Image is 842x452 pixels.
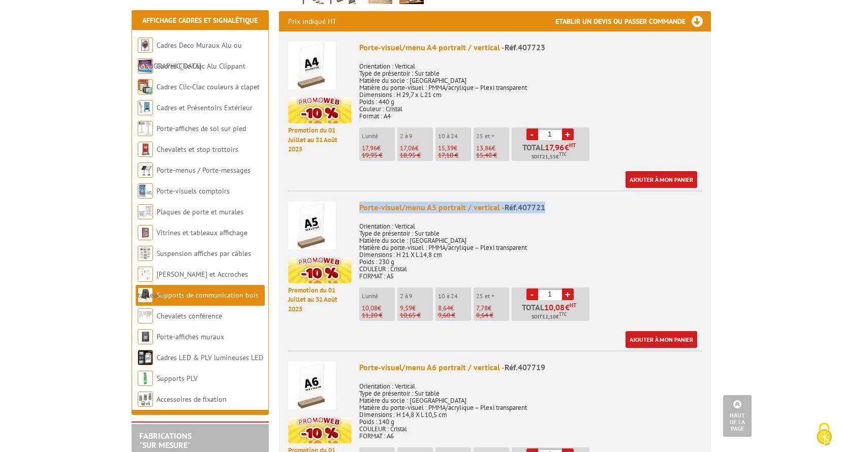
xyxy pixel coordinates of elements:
img: Porte-visuel/menu A4 portrait / vertical [288,42,336,89]
p: € [362,305,395,312]
span: € [565,303,570,311]
p: € [400,305,433,312]
p: Orientation : Vertical Type de présentoir : Sur table Matière du socle : [GEOGRAPHIC_DATA] Matièr... [359,216,702,280]
p: 10,65 € [400,312,433,319]
img: Porte-affiches muraux [138,329,153,344]
a: Porte-visuels comptoirs [157,186,230,196]
p: 10 à 24 [438,133,471,140]
img: Supports PLV [138,371,153,386]
img: Porte-visuel/menu A6 portrait / vertical [288,362,336,409]
img: Suspension affiches par câbles [138,246,153,261]
a: Cadres Clic-Clac couleurs à clapet [157,82,260,91]
p: Orientation : Vertical Type de présentoir : Sur table Matière du socle : [GEOGRAPHIC_DATA] Matièr... [359,376,702,440]
img: Cimaises et Accroches tableaux [138,267,153,282]
p: Promotion du 01 Juillet au 31 Août 2025 [288,126,352,154]
sup: TTC [559,311,567,317]
a: [PERSON_NAME] et Accroches tableaux [138,270,248,300]
p: 10 à 24 [438,293,471,300]
span: Réf.407723 [505,42,545,52]
span: 17,96 [545,143,565,151]
p: 8,64 € [476,312,509,319]
p: Orientation : Vertical Type de présentoir : Sur table Matière du socle : [GEOGRAPHIC_DATA] Matièr... [359,56,702,120]
p: € [438,145,471,152]
a: Porte-affiches de sol sur pied [157,124,246,133]
p: Total [514,143,589,161]
p: 15,40 € [476,152,509,159]
span: Soit € [532,313,567,321]
a: Cadres et Présentoirs Extérieur [157,103,253,112]
div: Porte-visuel/menu A6 portrait / vertical - [359,362,702,373]
span: Réf.407721 [505,202,545,212]
p: € [362,145,395,152]
span: 12,10 [542,313,556,321]
h3: Etablir un devis ou passer commande [555,11,711,31]
a: Ajouter à mon panier [626,331,697,348]
p: € [476,145,509,152]
a: Porte-affiches muraux [157,332,224,341]
p: Prix indiqué HT [288,11,336,31]
img: Plaques de porte et murales [138,204,153,219]
p: € [400,145,433,152]
span: 10,08 [362,304,378,312]
img: Vitrines et tableaux affichage [138,225,153,240]
sup: TTC [559,151,567,157]
a: + [562,128,574,140]
a: Ajouter à mon panier [626,171,697,188]
img: Chevalets et stop trottoirs [138,142,153,157]
img: Porte-affiches de sol sur pied [138,121,153,136]
a: Porte-menus / Porte-messages [157,166,251,175]
img: Chevalets conférence [138,308,153,324]
span: 15,39 [438,144,454,152]
span: 10,08 [544,303,565,311]
img: Accessoires de fixation [138,392,153,407]
span: 17,96 [362,144,377,152]
span: 7,78 [476,304,488,312]
p: 2 à 9 [400,133,433,140]
a: FABRICATIONS"Sur Mesure" [139,431,192,450]
p: 18,95 € [400,152,433,159]
a: - [526,288,538,300]
a: Vitrines et tableaux affichage [157,228,247,237]
p: € [438,305,471,312]
p: L'unité [362,133,395,140]
span: 9,59 [400,304,412,312]
span: € [565,143,569,151]
img: Porte-visuels comptoirs [138,183,153,199]
sup: HT [569,142,576,149]
button: Cookies (fenêtre modale) [806,417,842,452]
a: Chevalets et stop trottoirs [157,145,238,154]
div: Porte-visuel/menu A4 portrait / vertical - [359,42,702,53]
a: Cadres Clic-Clac Alu Clippant [157,61,245,71]
img: Cadres Clic-Clac couleurs à clapet [138,79,153,94]
img: Cadres et Présentoirs Extérieur [138,100,153,115]
img: Cadres LED & PLV lumineuses LED [138,350,153,365]
sup: HT [570,302,576,309]
p: L'unité [362,293,395,300]
p: 25 et + [476,293,509,300]
p: Total [514,303,589,321]
a: Cadres Deco Muraux Alu ou [GEOGRAPHIC_DATA] [138,41,242,71]
a: Accessoires de fixation [157,395,227,404]
a: Cadres LED & PLV lumineuses LED [157,353,263,362]
p: 25 et + [476,133,509,140]
img: Porte-menus / Porte-messages [138,163,153,178]
span: Réf.407719 [505,362,545,372]
span: 13,86 [476,144,492,152]
img: promotion [288,97,352,123]
span: 8,64 [438,304,450,312]
a: Suspension affiches par câbles [157,249,251,258]
span: 17,06 [400,144,415,152]
p: 17,10 € [438,152,471,159]
a: Affichage Cadres et Signalétique [142,16,258,25]
p: 2 à 9 [400,293,433,300]
img: Cookies (fenêtre modale) [812,422,837,447]
p: 9,60 € [438,312,471,319]
p: Promotion du 01 Juillet au 31 Août 2025 [288,286,352,314]
img: promotion [288,417,352,443]
span: 21,55 [542,153,556,161]
img: promotion [288,257,352,283]
a: Plaques de porte et murales [157,207,243,216]
a: Supports PLV [157,374,198,383]
p: € [476,305,509,312]
span: Soit € [532,153,567,161]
